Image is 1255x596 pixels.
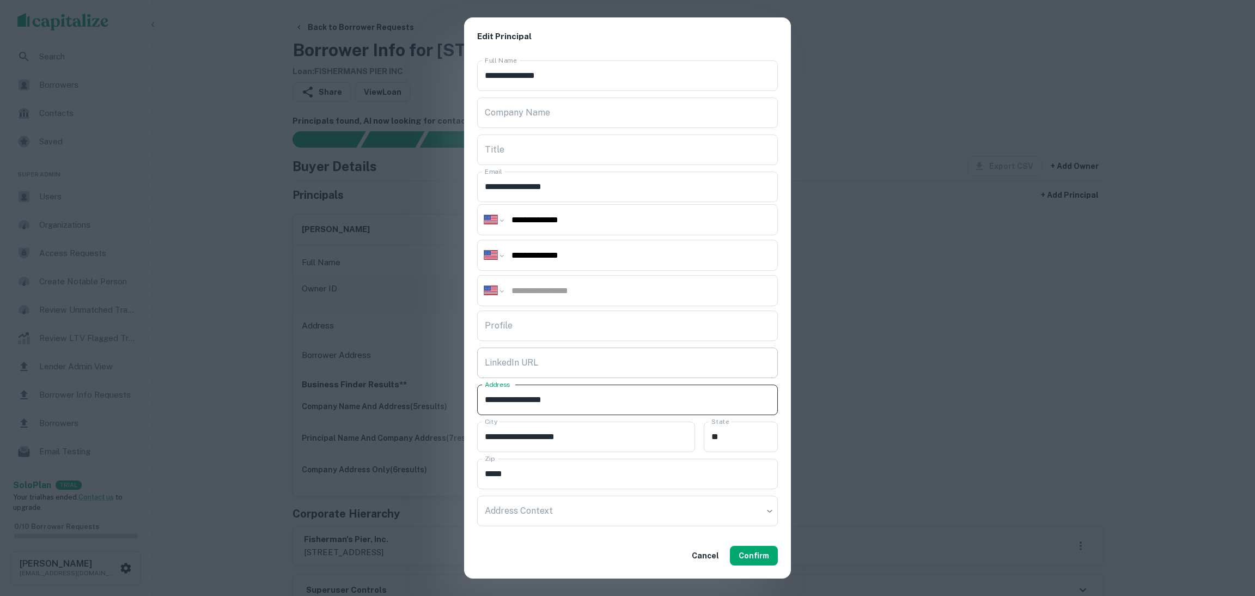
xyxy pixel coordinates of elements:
button: Cancel [687,546,723,565]
label: Zip [485,454,495,463]
h2: Edit Principal [464,17,791,56]
div: ​ [477,496,778,526]
iframe: Chat Widget [1201,509,1255,561]
button: Confirm [730,546,778,565]
label: Full Name [485,56,517,65]
label: City [485,417,497,426]
label: State [711,417,729,426]
label: Email [485,167,502,176]
label: Address [485,380,510,389]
